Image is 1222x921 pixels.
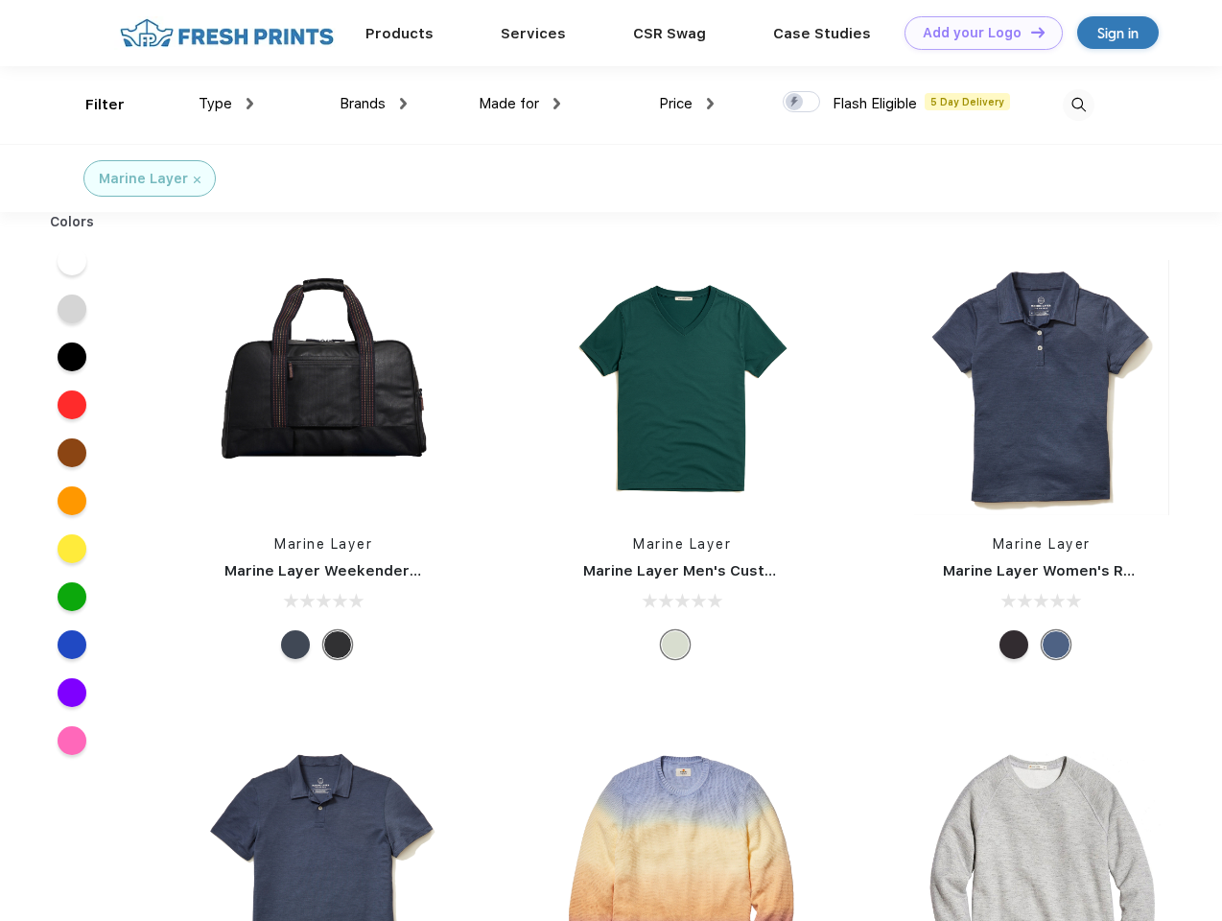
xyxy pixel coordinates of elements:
img: func=resize&h=266 [914,260,1169,515]
a: Marine Layer Men's Custom Dyed Signature V-Neck [583,562,963,579]
a: Marine Layer [993,536,1091,552]
span: Flash Eligible [833,95,917,112]
div: Marine Layer [99,169,188,189]
a: Marine Layer Weekender Bag [224,562,441,579]
span: Brands [340,95,386,112]
div: Any Color [661,630,690,659]
div: Navy [1042,630,1070,659]
div: Filter [85,94,125,116]
img: desktop_search.svg [1063,89,1094,121]
a: Marine Layer [633,536,731,552]
div: Navy [281,630,310,659]
div: Colors [35,212,109,232]
div: Black [999,630,1028,659]
img: dropdown.png [707,98,714,109]
div: Add your Logo [923,25,1022,41]
a: Products [365,25,434,42]
img: dropdown.png [400,98,407,109]
div: Phantom [323,630,352,659]
span: Price [659,95,693,112]
a: CSR Swag [633,25,706,42]
span: 5 Day Delivery [925,93,1010,110]
img: func=resize&h=266 [196,260,451,515]
img: filter_cancel.svg [194,177,200,183]
a: Sign in [1077,16,1159,49]
a: Marine Layer [274,536,372,552]
a: Services [501,25,566,42]
span: Type [199,95,232,112]
span: Made for [479,95,539,112]
img: func=resize&h=266 [554,260,810,515]
div: Sign in [1097,22,1139,44]
img: DT [1031,27,1045,37]
img: dropdown.png [247,98,253,109]
img: fo%20logo%202.webp [114,16,340,50]
img: dropdown.png [553,98,560,109]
